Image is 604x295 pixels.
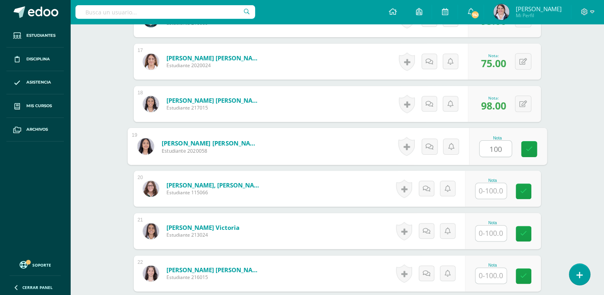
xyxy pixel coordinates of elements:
[26,126,48,133] span: Archivos
[6,24,64,48] a: Estudiantes
[479,136,515,140] div: Nota
[143,96,159,112] img: f1c04991b7e6e7177c3bfb4cf8a266e3.png
[10,259,61,270] a: Soporte
[166,266,262,274] a: [PERSON_NAME] [PERSON_NAME]
[515,12,561,19] span: Mi Perfil
[475,225,507,241] input: 0-100.0
[166,189,262,196] span: Estudiante 115066
[166,96,262,104] a: [PERSON_NAME] [PERSON_NAME]
[475,183,507,199] input: 0-100.0
[6,71,64,95] a: Asistencia
[471,10,479,19] span: 741
[493,4,509,20] img: fcdda600d1f9d86fa9476b2715ffd3dc.png
[515,5,561,13] span: [PERSON_NAME]
[475,178,510,183] div: Nota
[143,181,159,197] img: 8f9aebd5e04b31991deb9a62bc283e72.png
[6,94,64,118] a: Mis cursos
[166,181,262,189] a: [PERSON_NAME], [PERSON_NAME]
[166,54,262,62] a: [PERSON_NAME] [PERSON_NAME]
[143,223,159,239] img: 716dce1b6648a9e8a374435fda57e6be.png
[161,147,260,154] span: Estudiante 2020058
[143,54,159,70] img: f8819a8d6f7be9adb4f4c937709c5e19.png
[6,48,64,71] a: Disciplina
[75,5,255,19] input: Busca un usuario...
[481,56,506,70] span: 75.00
[166,274,262,281] span: Estudiante 216015
[475,221,510,225] div: Nota
[481,53,506,58] div: Nota:
[481,99,506,112] span: 98.00
[143,265,159,281] img: 24ee25055b9fa778b70dd247edbe177c.png
[475,268,507,283] input: 0-100.0
[26,32,55,39] span: Estudiantes
[166,104,262,111] span: Estudiante 217015
[26,79,51,86] span: Asistencia
[166,223,240,231] a: [PERSON_NAME] Victoria
[161,139,260,147] a: [PERSON_NAME] [PERSON_NAME]
[479,141,511,157] input: 0-100.0
[32,262,51,268] span: Soporte
[166,231,240,238] span: Estudiante 213024
[481,95,506,101] div: Nota:
[137,138,154,154] img: 465802bedcf92eec8918c7a0231a888a.png
[6,118,64,142] a: Archivos
[26,56,50,62] span: Disciplina
[166,62,262,69] span: Estudiante 2020024
[26,103,52,109] span: Mis cursos
[22,285,53,290] span: Cerrar panel
[475,263,510,267] div: Nota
